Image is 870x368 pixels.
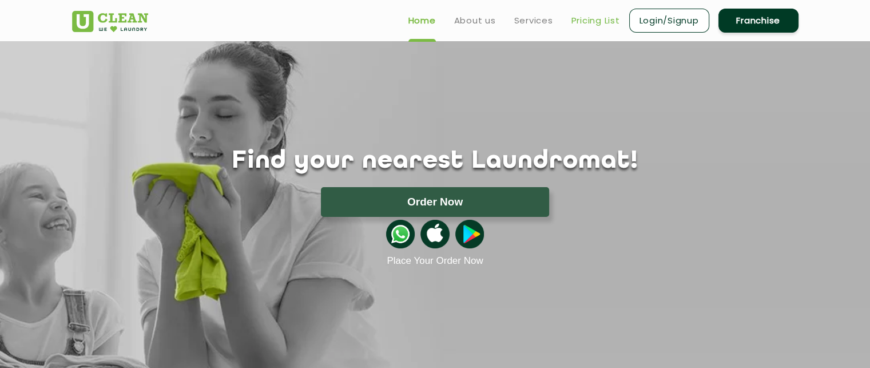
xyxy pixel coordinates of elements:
[321,187,549,217] button: Order Now
[571,14,620,27] a: Pricing List
[420,220,449,248] img: apple-icon.png
[718,9,799,33] a: Franchise
[514,14,553,27] a: Services
[408,14,436,27] a: Home
[455,220,484,248] img: playstoreicon.png
[629,9,709,33] a: Login/Signup
[63,147,807,176] h1: Find your nearest Laundromat!
[387,255,483,267] a: Place Your Order Now
[386,220,415,248] img: whatsappicon.png
[454,14,496,27] a: About us
[72,11,148,32] img: UClean Laundry and Dry Cleaning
